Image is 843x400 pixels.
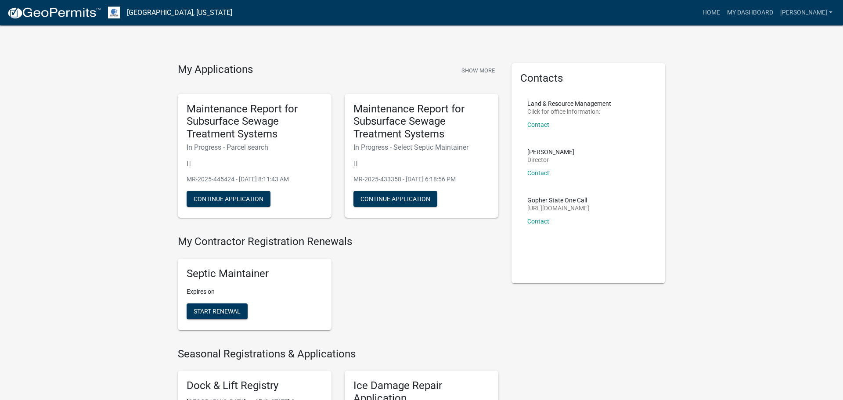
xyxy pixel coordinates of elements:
[178,63,253,76] h4: My Applications
[178,235,498,248] h4: My Contractor Registration Renewals
[187,159,323,168] p: | |
[178,348,498,360] h4: Seasonal Registrations & Applications
[527,149,574,155] p: [PERSON_NAME]
[187,303,248,319] button: Start Renewal
[187,103,323,141] h5: Maintenance Report for Subsurface Sewage Treatment Systems
[527,197,589,203] p: Gopher State One Call
[777,4,836,21] a: [PERSON_NAME]
[353,143,490,151] h6: In Progress - Select Septic Maintainer
[187,267,323,280] h5: Septic Maintainer
[187,175,323,184] p: MR-2025-445424 - [DATE] 8:11:43 AM
[520,72,656,85] h5: Contacts
[527,108,611,115] p: Click for office information:
[187,287,323,296] p: Expires on
[127,5,232,20] a: [GEOGRAPHIC_DATA], [US_STATE]
[527,121,549,128] a: Contact
[187,191,270,207] button: Continue Application
[108,7,120,18] img: Otter Tail County, Minnesota
[187,379,323,392] h5: Dock & Lift Registry
[527,205,589,211] p: [URL][DOMAIN_NAME]
[353,175,490,184] p: MR-2025-433358 - [DATE] 6:18:56 PM
[458,63,498,78] button: Show More
[527,218,549,225] a: Contact
[187,143,323,151] h6: In Progress - Parcel search
[724,4,777,21] a: My Dashboard
[527,101,611,107] p: Land & Resource Management
[353,159,490,168] p: | |
[178,235,498,337] wm-registration-list-section: My Contractor Registration Renewals
[527,169,549,177] a: Contact
[353,191,437,207] button: Continue Application
[353,103,490,141] h5: Maintenance Report for Subsurface Sewage Treatment Systems
[527,157,574,163] p: Director
[194,307,241,314] span: Start Renewal
[699,4,724,21] a: Home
